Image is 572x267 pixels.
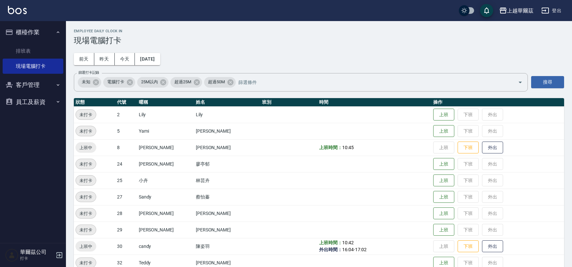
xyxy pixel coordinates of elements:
td: 30 [115,238,137,254]
span: 超過50M [204,79,229,85]
button: 上班 [433,158,454,170]
button: [DATE] [135,53,160,65]
td: 小卉 [137,172,194,189]
button: 登出 [539,5,564,17]
td: [PERSON_NAME] [194,139,260,156]
button: Open [515,77,526,88]
td: [PERSON_NAME] [137,156,194,172]
h5: 華爾茲公司 [20,249,54,255]
td: 蔡怡蓁 [194,189,260,205]
button: 上班 [433,174,454,187]
div: 電腦打卡 [103,77,135,88]
h3: 現場電腦打卡 [74,36,564,45]
button: 外出 [482,240,503,253]
td: [PERSON_NAME] [194,222,260,238]
span: 電腦打卡 [103,79,128,85]
span: 未知 [78,79,94,85]
td: [PERSON_NAME] [137,139,194,156]
button: 上班 [433,207,454,220]
h2: Employee Daily Clock In [74,29,564,33]
th: 狀態 [74,98,115,107]
button: 搜尋 [531,76,564,88]
td: 2 [115,106,137,123]
button: 櫃檯作業 [3,24,63,41]
div: 25M以內 [137,77,169,88]
button: 上班 [433,191,454,203]
img: Person [5,249,18,262]
td: [PERSON_NAME] [137,222,194,238]
button: save [480,4,493,17]
div: 上越華爾茲 [507,7,533,15]
td: - [317,238,432,254]
span: 未打卡 [76,194,96,200]
button: 客戶管理 [3,76,63,93]
div: 未知 [78,77,101,88]
button: 外出 [482,142,503,154]
a: 排班表 [3,43,63,59]
span: 未打卡 [76,111,96,118]
td: [PERSON_NAME] [137,205,194,222]
button: 下班 [458,240,479,253]
td: 陳姿羽 [194,238,260,254]
th: 暱稱 [137,98,194,107]
button: 下班 [458,142,479,154]
span: 25M以內 [137,79,162,85]
span: 未打卡 [76,177,96,184]
span: 未打卡 [76,210,96,217]
td: Sandy [137,189,194,205]
span: 10:45 [342,145,354,150]
span: 16:04 [342,247,354,252]
span: 上班中 [75,243,96,250]
input: 篩選條件 [237,76,506,88]
span: 17:02 [355,247,367,252]
td: [PERSON_NAME] [194,205,260,222]
th: 代號 [115,98,137,107]
button: 昨天 [94,53,115,65]
td: Lily [194,106,260,123]
td: 28 [115,205,137,222]
td: 27 [115,189,137,205]
button: 上班 [433,224,454,236]
b: 上班時間： [319,240,342,245]
span: 未打卡 [76,161,96,168]
img: Logo [8,6,27,14]
button: 上越華爾茲 [497,4,536,17]
div: 超過50M [204,77,236,88]
td: Yami [137,123,194,139]
td: 8 [115,139,137,156]
span: 未打卡 [76,227,96,233]
b: 外出時間： [319,247,342,252]
td: 廖亭郁 [194,156,260,172]
button: 今天 [115,53,135,65]
label: 篩選打卡記錄 [78,70,99,75]
button: 前天 [74,53,94,65]
span: 未打卡 [76,128,96,135]
button: 上班 [433,109,454,121]
span: 超過25M [170,79,195,85]
th: 時間 [317,98,432,107]
div: 超過25M [170,77,202,88]
span: 10:42 [342,240,354,245]
button: 員工及薪資 [3,93,63,111]
td: 林芸卉 [194,172,260,189]
th: 班別 [260,98,317,107]
th: 姓名 [194,98,260,107]
td: [PERSON_NAME] [194,123,260,139]
button: 上班 [433,125,454,137]
td: 5 [115,123,137,139]
span: 未打卡 [76,259,96,266]
th: 操作 [432,98,564,107]
td: 24 [115,156,137,172]
span: 上班中 [75,144,96,151]
td: candy [137,238,194,254]
td: Lily [137,106,194,123]
a: 現場電腦打卡 [3,59,63,74]
b: 上班時間： [319,145,342,150]
td: 29 [115,222,137,238]
td: 25 [115,172,137,189]
p: 打卡 [20,255,54,261]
